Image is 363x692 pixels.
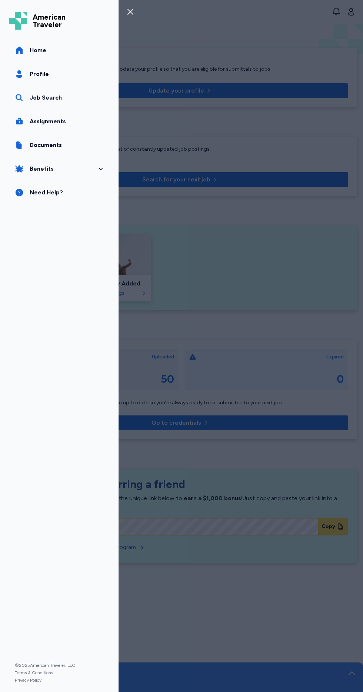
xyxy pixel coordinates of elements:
div: Job Search [30,93,62,102]
a: Assignments [9,111,110,132]
img: Logo [9,12,27,30]
span: © 2025 American Traveler, LLC [15,662,104,668]
span: Assignments [30,117,66,126]
a: Profile [9,64,110,84]
a: Need Help? [9,182,110,203]
a: Home [9,40,110,61]
span: Profile [30,70,49,78]
span: Need Help? [30,188,63,197]
a: Documents [9,135,110,156]
a: Job Search [9,87,110,108]
a: Privacy Policy [15,677,104,683]
span: Benefits [30,164,54,173]
button: Benefits [9,158,110,179]
span: Home [30,46,46,55]
a: Terms & Conditions [15,670,104,676]
span: American Traveler [33,13,66,28]
span: Documents [30,141,62,150]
